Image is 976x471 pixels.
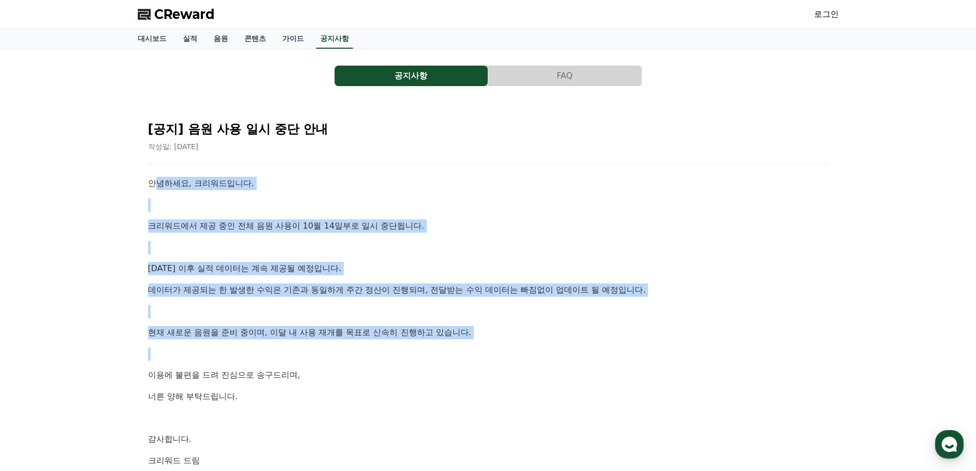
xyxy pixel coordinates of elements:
p: 크리워드에서 제공 중인 전체 음원 사용이 10월 14일부로 일시 중단됩니다. [148,219,828,233]
a: 공지사항 [316,29,353,49]
p: [DATE] 이후 실적 데이터는 계속 제공될 예정입니다. [148,262,828,275]
a: 가이드 [274,29,312,49]
p: 크리워드 드림 [148,454,828,467]
p: 현재 새로운 음원을 준비 중이며, 이달 내 사용 재개를 목표로 신속히 진행하고 있습니다. [148,326,828,339]
a: 홈 [3,325,68,351]
a: 음원 [205,29,236,49]
span: 설정 [158,340,171,349]
span: 홈 [32,340,38,349]
span: 작성일: [DATE] [148,142,199,151]
span: CReward [154,6,215,23]
button: FAQ [488,66,641,86]
a: 대시보드 [130,29,175,49]
button: 공지사항 [335,66,488,86]
a: CReward [138,6,215,23]
a: 콘텐츠 [236,29,274,49]
p: 너른 양해 부탁드립니다. [148,390,828,403]
a: 설정 [132,325,197,351]
a: 대화 [68,325,132,351]
p: 이용에 불편을 드려 진심으로 송구드리며, [148,368,828,382]
a: 로그인 [814,8,839,21]
p: 안녕하세요, 크리워드입니다. [148,177,828,190]
h2: [공지] 음원 사용 일시 중단 안내 [148,121,828,137]
a: 실적 [175,29,205,49]
p: 데이터가 제공되는 한 발생한 수익은 기존과 동일하게 주간 정산이 진행되며, 전달받는 수익 데이터는 빠짐없이 업데이트 될 예정입니다. [148,283,828,297]
p: 감사합니다. [148,433,828,446]
span: 대화 [94,341,106,349]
